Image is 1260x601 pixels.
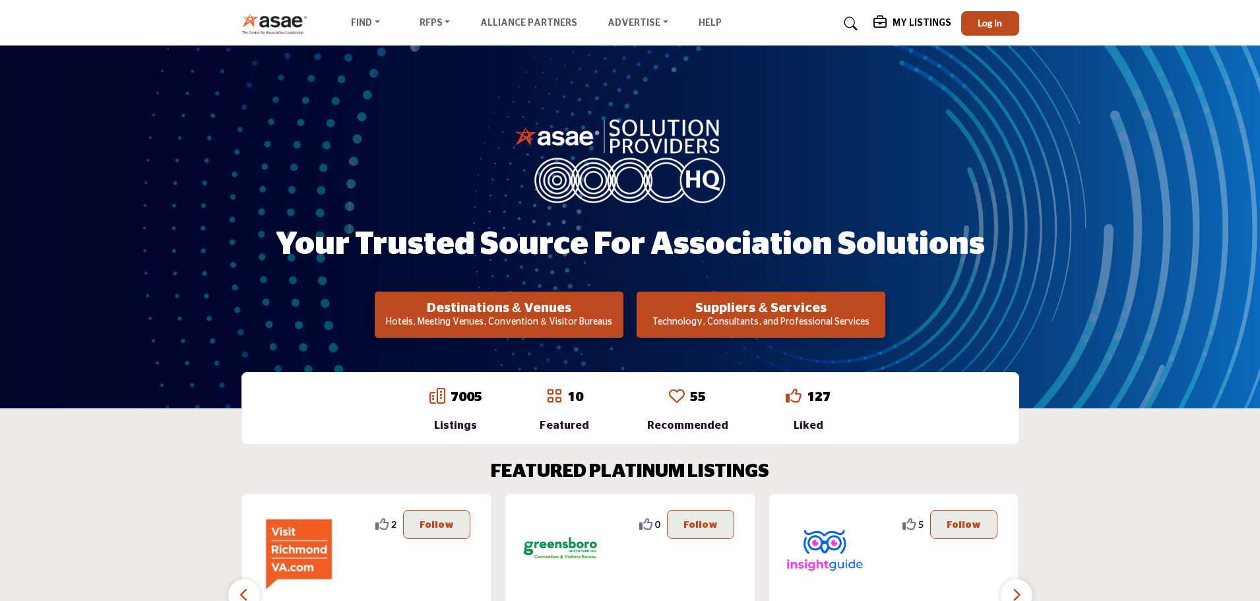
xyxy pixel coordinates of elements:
a: RFPs [410,15,460,33]
div: Featured [540,418,589,433]
div: Liked [786,418,831,433]
img: Greensboro Area CVB [521,510,600,589]
a: Search [831,13,866,34]
h1: Your Trusted Source for Association Solutions [276,224,985,265]
span: 0 [655,517,660,531]
button: Suppliers & Services Technology, Consultants, and Professional Services [637,292,885,338]
img: image [515,116,745,203]
p: Follow [683,517,718,532]
a: Go to Recommended [669,388,685,406]
img: Site Logo [241,13,315,34]
a: Find [342,15,389,33]
img: Richmond Region Tourism [258,510,337,589]
h2: Suppliers & Services [641,300,881,316]
img: Insight Guide LLC [785,510,864,589]
button: Follow [403,510,470,539]
button: Log In [961,11,1019,36]
h2: FEATURED PLATINUM LISTINGS [491,461,769,484]
p: Follow [947,517,981,532]
h2: Destinations & Venues [379,300,619,316]
a: 127 [807,391,831,404]
div: My Listings [873,16,951,32]
a: Alliance Partners [480,18,577,28]
a: Advertise [598,15,677,33]
h5: My Listings [893,17,951,29]
span: 5 [918,517,924,531]
button: Follow [667,510,734,539]
span: Log In [978,17,1002,28]
div: Recommended [647,418,728,433]
span: 2 [391,517,396,531]
a: Help [699,18,722,28]
button: Follow [930,510,997,539]
p: Technology, Consultants, and Professional Services [641,316,881,329]
a: 10 [567,391,583,404]
a: 7005 [451,391,482,404]
i: Go to Liked [786,388,802,404]
a: Go to Featured [546,388,562,406]
button: Destinations & Venues Hotels, Meeting Venues, Convention & Visitor Bureaus [375,292,623,338]
a: 55 [690,391,706,404]
p: Follow [420,517,454,532]
div: Listings [429,418,482,433]
p: Hotels, Meeting Venues, Convention & Visitor Bureaus [379,316,619,329]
